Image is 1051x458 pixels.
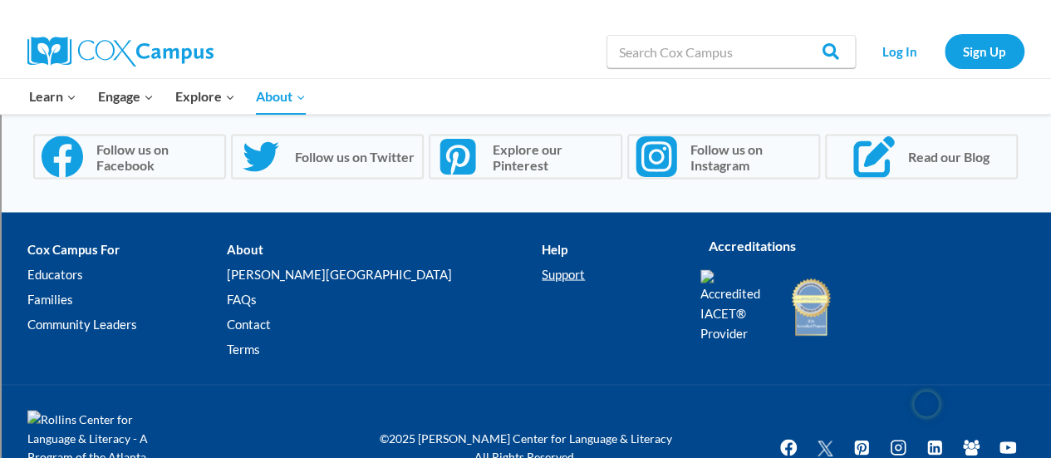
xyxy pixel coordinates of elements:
[945,34,1024,68] a: Sign Up
[87,79,165,114] button: Child menu of Engage
[607,35,856,68] input: Search Cox Campus
[7,81,1044,96] div: Sign out
[7,111,1044,126] div: Move To ...
[19,79,317,114] nav: Primary Navigation
[864,34,936,68] a: Log In
[7,37,1044,52] div: Move To ...
[165,79,246,114] button: Child menu of Explore
[7,7,1044,22] div: Sort A > Z
[7,66,1044,81] div: Options
[19,79,88,114] button: Child menu of Learn
[7,52,1044,66] div: Delete
[864,34,1024,68] nav: Secondary Navigation
[27,37,214,66] img: Cox Campus
[7,22,1044,37] div: Sort New > Old
[7,96,1044,111] div: Rename
[245,79,317,114] button: Child menu of About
